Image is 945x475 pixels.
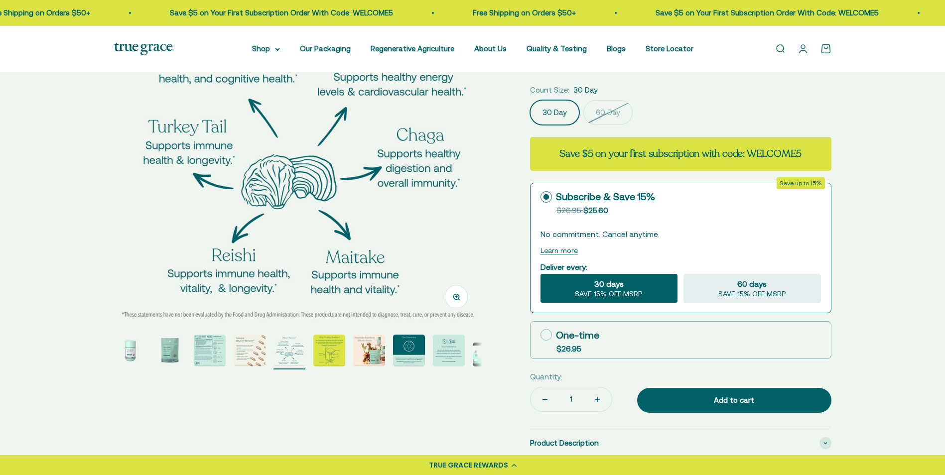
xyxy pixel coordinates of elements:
button: Go to item 5 [273,335,305,369]
button: Go to item 7 [353,335,385,369]
button: Go to item 2 [154,335,186,369]
button: Go to item 1 [114,335,146,369]
p: Save $5 on Your First Subscription Order With Code: WELCOME5 [640,7,863,19]
legend: Count Size: [530,84,569,96]
a: Blogs [607,44,626,53]
img: Myco-Renew [154,335,186,366]
strong: Save $5 on your first subscription with code: WELCOME5 [559,147,802,160]
img: The "fruiting body" (typically the stem, gills, and cap of the mushroom) has higher levels of act... [313,335,345,366]
a: Quality & Testing [527,44,587,53]
summary: Product Description [530,427,831,459]
img: Myco-RenewTM Blend Mushroom Supplements for Daily Immune Support* 1 g daily to support a healthy ... [114,335,146,366]
button: Go to item 9 [433,335,465,369]
a: Store Locator [646,44,693,53]
p: Save $5 on Your First Subscription Order With Code: WELCOME5 [154,7,378,19]
a: Regenerative Agriculture [371,44,454,53]
img: True Grace mushrooms undergo a multi-step hot water extraction process to create extracts with 25... [393,335,425,366]
img: Meaningful Ingredients. Effective Doses. [353,335,385,366]
button: Add to cart [637,388,831,413]
button: Go to item 4 [234,335,266,369]
a: Free Shipping on Orders $50+ [457,8,560,17]
a: Our Packaging [300,44,351,53]
span: Product Description [530,437,599,449]
div: TRUE GRACE REWARDS [429,460,508,471]
summary: Shop [252,43,280,55]
img: - Mushrooms are grown on their natural food source and hand-harvested at their peak - 250 mg beta... [234,335,266,366]
div: Add to cart [657,394,811,406]
button: Go to item 3 [194,335,226,369]
span: 30 Day [573,84,598,96]
a: About Us [474,44,507,53]
button: Go to item 10 [473,343,505,369]
img: True Grace full-spectrum mushroom extracts are crafted with intention. We start with the fruiting... [194,335,226,366]
img: We work with Alkemist Labs, an independent, accredited botanical testing lab, to test the purity,... [433,335,465,366]
button: Increase quantity [583,387,612,411]
button: Decrease quantity [531,387,559,411]
button: Go to item 6 [313,335,345,369]
label: Quantity: [530,371,562,383]
img: Reishi supports immune health, daily balance, and longevity* Lion’s Mane supports brain, nerve, a... [273,335,305,366]
button: Go to item 8 [393,335,425,369]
